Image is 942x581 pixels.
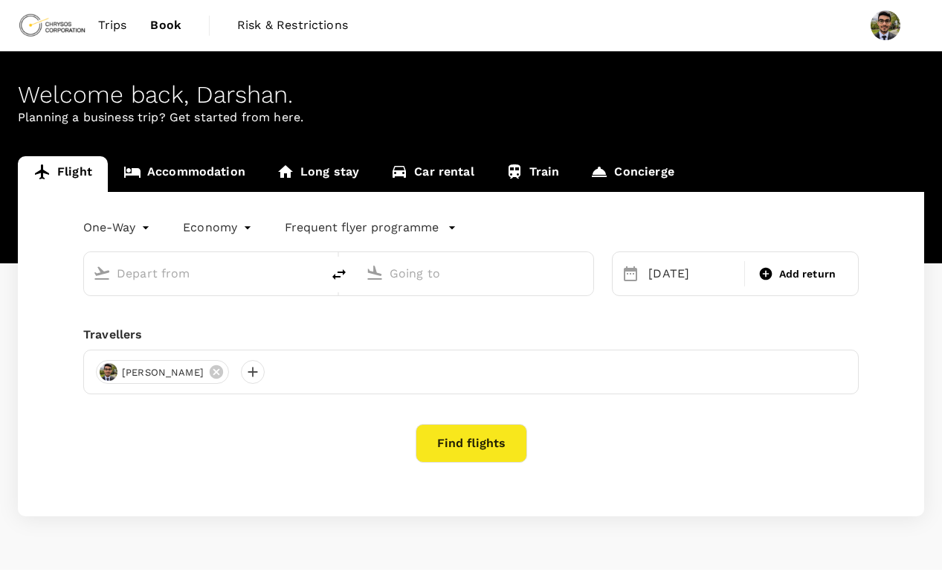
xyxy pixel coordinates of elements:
[113,365,213,380] span: [PERSON_NAME]
[18,9,86,42] img: Chrysos Corporation
[83,216,153,240] div: One-Way
[416,424,527,463] button: Find flights
[261,156,375,192] a: Long stay
[183,216,255,240] div: Economy
[285,219,439,237] p: Frequent flyer programme
[98,16,127,34] span: Trips
[18,109,924,126] p: Planning a business trip? Get started from here.
[583,272,586,275] button: Open
[311,272,314,275] button: Open
[100,363,117,381] img: avatar-673d91e4a1763.jpeg
[96,360,229,384] div: [PERSON_NAME]
[117,262,290,285] input: Depart from
[642,259,741,289] div: [DATE]
[150,16,181,34] span: Book
[285,219,457,237] button: Frequent flyer programme
[575,156,689,192] a: Concierge
[321,257,357,292] button: delete
[375,156,490,192] a: Car rental
[390,262,563,285] input: Going to
[18,81,924,109] div: Welcome back , Darshan .
[18,156,108,192] a: Flight
[871,10,900,40] img: Darshan Chauhan
[83,326,859,344] div: Travellers
[237,16,348,34] span: Risk & Restrictions
[779,266,836,282] span: Add return
[490,156,575,192] a: Train
[108,156,261,192] a: Accommodation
